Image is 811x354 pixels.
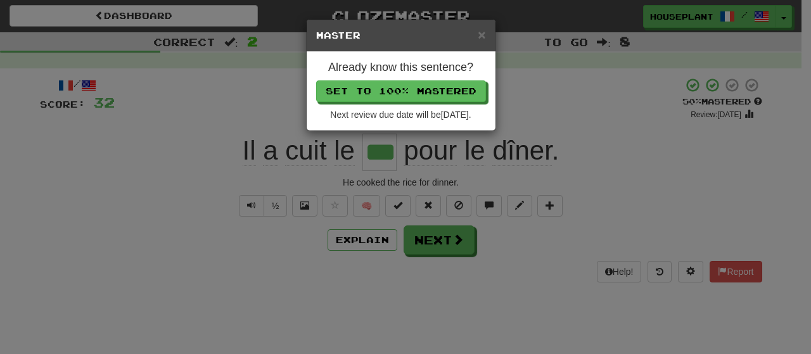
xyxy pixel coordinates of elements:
[478,28,485,41] button: Close
[478,27,485,42] span: ×
[316,108,486,121] div: Next review due date will be [DATE] .
[316,80,486,102] button: Set to 100% Mastered
[316,61,486,74] h4: Already know this sentence?
[316,29,486,42] h5: Master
